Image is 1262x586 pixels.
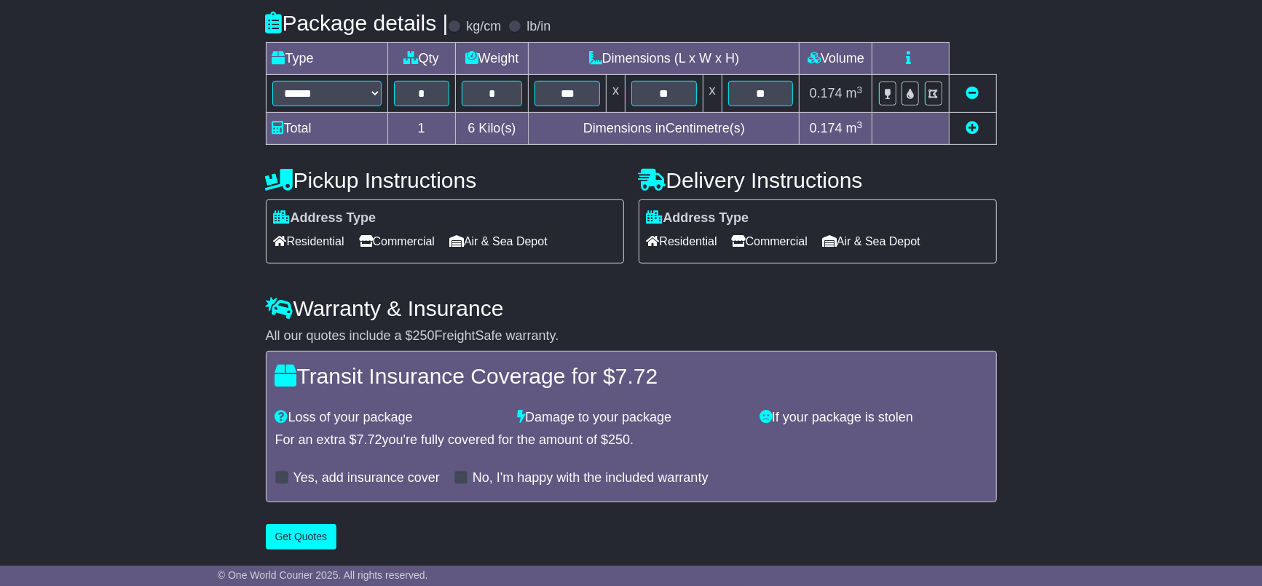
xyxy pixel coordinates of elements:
[966,121,979,135] a: Add new item
[218,569,428,581] span: © One World Courier 2025. All rights reserved.
[466,19,501,35] label: kg/cm
[468,121,475,135] span: 6
[966,86,979,100] a: Remove this item
[615,364,658,388] span: 7.72
[266,296,997,320] h4: Warranty & Insurance
[266,11,449,35] h4: Package details |
[639,168,997,192] h4: Delivery Instructions
[455,113,529,145] td: Kilo(s)
[266,113,387,145] td: Total
[529,43,800,75] td: Dimensions (L x W x H)
[275,364,987,388] h4: Transit Insurance Coverage for $
[810,121,843,135] span: 0.174
[266,168,624,192] h4: Pickup Instructions
[266,43,387,75] td: Type
[857,119,863,130] sup: 3
[449,230,548,253] span: Air & Sea Depot
[266,328,997,344] div: All our quotes include a $ FreightSafe warranty.
[857,84,863,95] sup: 3
[647,230,717,253] span: Residential
[800,43,872,75] td: Volume
[607,75,626,113] td: x
[455,43,529,75] td: Weight
[293,470,440,486] label: Yes, add insurance cover
[473,470,709,486] label: No, I'm happy with the included warranty
[268,410,510,426] div: Loss of your package
[529,113,800,145] td: Dimensions in Centimetre(s)
[846,121,863,135] span: m
[387,113,455,145] td: 1
[274,230,344,253] span: Residential
[359,230,435,253] span: Commercial
[810,86,843,100] span: 0.174
[266,524,337,550] button: Get Quotes
[608,432,630,447] span: 250
[822,230,920,253] span: Air & Sea Depot
[647,210,749,226] label: Address Type
[275,432,987,448] div: For an extra $ you're fully covered for the amount of $ .
[527,19,551,35] label: lb/in
[387,43,455,75] td: Qty
[752,410,995,426] div: If your package is stolen
[357,432,382,447] span: 7.72
[274,210,376,226] label: Address Type
[732,230,808,253] span: Commercial
[846,86,863,100] span: m
[510,410,752,426] div: Damage to your package
[703,75,722,113] td: x
[413,328,435,343] span: 250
